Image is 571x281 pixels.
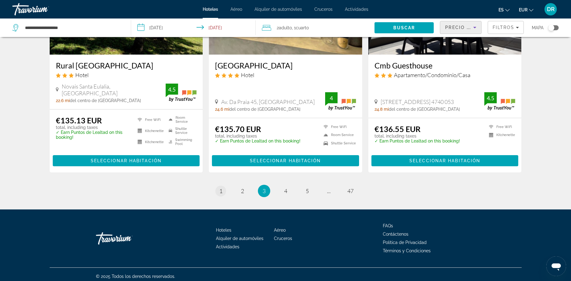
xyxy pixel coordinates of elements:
[215,61,356,70] a: [GEOGRAPHIC_DATA]
[543,3,559,16] button: User Menu
[70,98,141,103] span: del centro de [GEOGRAPHIC_DATA]
[24,23,122,32] input: Search hotel destination
[374,61,515,70] a: Cmb Guesthouse
[374,22,434,33] button: Search
[216,244,239,249] a: Actividades
[274,236,292,241] a: Cruceros
[254,7,302,12] a: Alquiler de automóviles
[383,240,427,245] a: Política de Privacidad
[166,116,197,124] li: Room Service
[347,188,354,194] span: 47
[241,188,244,194] span: 2
[241,72,254,78] span: Hotel
[277,23,292,32] span: 2
[56,125,130,130] p: total, including taxes
[383,248,431,253] span: Términos y Condiciones
[306,188,309,194] span: 5
[50,185,522,197] nav: Pagination
[499,7,504,12] span: es
[445,25,493,30] span: Precio más bajo
[321,133,356,138] li: Room Service
[56,61,197,70] a: Rural [GEOGRAPHIC_DATA]
[374,124,420,134] ins: €136.55 EUR
[321,141,356,146] li: Shuttle Service
[484,94,497,102] div: 4.5
[279,25,292,30] span: Adulto
[56,98,70,103] span: 22.6 mi
[134,116,166,124] li: Free WiFi
[547,6,555,12] span: DR
[383,223,393,228] a: FAQs
[96,229,158,248] a: Go Home
[216,228,231,233] a: Hoteles
[345,7,368,12] a: Actividades
[166,138,197,146] li: Swimming Pool
[134,127,166,135] li: Kitchenette
[389,107,460,112] span: del centro de [GEOGRAPHIC_DATA]
[371,156,519,163] a: Seleccionar habitación
[215,138,300,143] p: ✓ Earn Puntos de Lealtad on this booking!
[221,98,315,105] span: Av. Da Praia 45, [GEOGRAPHIC_DATA]
[488,21,524,34] button: Filters
[314,7,333,12] a: Cruceros
[544,25,559,31] button: Toggle map
[374,134,460,138] p: total, including taxes
[394,72,470,78] span: Apartamento/Condominio/Casa
[166,84,197,102] img: TrustYou guest rating badge
[134,138,166,146] li: Kitchenette
[325,94,337,102] div: 4
[274,228,286,233] a: Aéreo
[371,155,519,166] button: Seleccionar habitación
[62,83,166,97] span: Novais Santa Eulalia, [GEOGRAPHIC_DATA]
[53,155,200,166] button: Seleccionar habitación
[166,86,178,93] div: 4.5
[212,156,359,163] a: Seleccionar habitación
[284,188,287,194] span: 4
[203,7,218,12] a: Hoteles
[215,107,229,112] span: 24.6 mi
[383,232,408,237] a: Contáctenos
[374,138,460,143] p: ✓ Earn Puntos de Lealtad on this booking!
[229,107,300,112] span: del centro de [GEOGRAPHIC_DATA]
[499,5,510,14] button: Change language
[263,188,266,194] span: 3
[131,19,256,37] button: Select check in and out date
[374,72,515,78] div: 3 star Apartment
[321,124,356,130] li: Free WiFi
[409,158,480,163] span: Seleccionar habitación
[546,256,566,276] iframe: Botón para iniciar la ventana de mensajería
[53,156,200,163] a: Seleccionar habitación
[215,134,300,138] p: total, including taxes
[519,7,528,12] span: EUR
[484,92,515,110] img: TrustYou guest rating badge
[532,23,544,32] span: Mapa
[75,72,89,78] span: Hotel
[374,107,389,112] span: 24.8 mi
[216,236,263,241] span: Alquiler de automóviles
[381,98,454,105] span: [STREET_ADDRESS] 4740 053
[325,92,356,110] img: TrustYou guest rating badge
[56,130,130,140] p: ✓ Earn Puntos de Lealtad on this booking!
[215,72,356,78] div: 4 star Hotel
[91,158,162,163] span: Seleccionar habitación
[215,124,261,134] ins: €135.70 EUR
[327,188,331,194] span: ...
[493,25,514,30] span: Filtros
[56,72,197,78] div: 3 star Hotel
[212,155,359,166] button: Seleccionar habitación
[166,127,197,135] li: Shuttle Service
[56,116,102,125] ins: €135.13 EUR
